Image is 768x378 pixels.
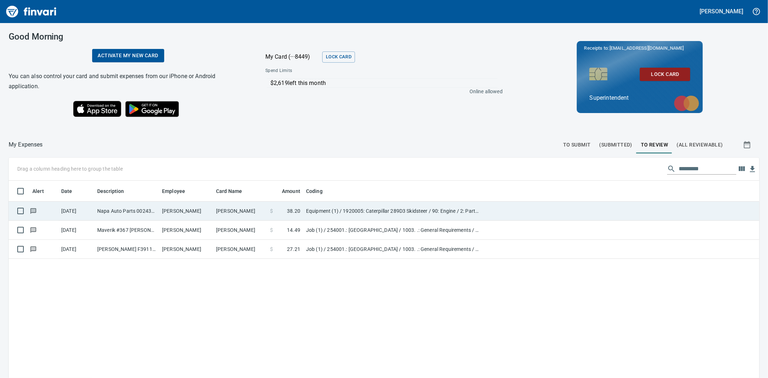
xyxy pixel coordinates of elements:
p: Online allowed [260,88,503,95]
button: Lock Card [322,51,355,63]
h3: Good Morning [9,32,247,42]
span: To Submit [563,140,591,149]
span: To Review [641,140,668,149]
button: [PERSON_NAME] [698,6,745,17]
span: Activate my new card [98,51,158,60]
span: (All Reviewable) [677,140,723,149]
span: Has messages [30,228,37,232]
span: Lock Card [646,70,684,79]
span: (Submitted) [599,140,632,149]
span: Date [61,187,72,195]
span: Spend Limits [265,67,397,75]
td: [PERSON_NAME] [213,221,267,240]
span: 38.20 [287,207,300,215]
span: Amount [273,187,300,195]
span: Description [97,187,134,195]
img: Get it on Google Play [121,97,183,121]
span: Alert [32,187,44,195]
td: [PERSON_NAME] [213,202,267,221]
td: Napa Auto Parts 002432 [PERSON_NAME] ID [94,202,159,221]
h5: [PERSON_NAME] [700,8,743,15]
span: Amount [282,187,300,195]
span: $ [270,246,273,253]
td: [PERSON_NAME] F39119 Payettte ID [94,240,159,259]
span: Date [61,187,82,195]
span: Coding [306,187,323,195]
td: [DATE] [58,240,94,259]
h6: You can also control your card and submit expenses from our iPhone or Android application. [9,71,247,91]
span: Lock Card [326,53,351,61]
span: 14.49 [287,226,300,234]
button: Show transactions within a particular date range [736,136,759,153]
span: $ [270,226,273,234]
img: Download on the App Store [73,101,121,117]
span: Has messages [30,208,37,213]
span: Employee [162,187,185,195]
td: [PERSON_NAME] [159,221,213,240]
td: [PERSON_NAME] [213,240,267,259]
span: Card Name [216,187,251,195]
span: Card Name [216,187,242,195]
td: [DATE] [58,221,94,240]
p: Drag a column heading here to group the table [17,165,123,172]
td: [DATE] [58,202,94,221]
span: [EMAIL_ADDRESS][DOMAIN_NAME] [609,45,684,51]
p: My Card (···8449) [265,53,319,61]
td: Equipment (1) / 1920005: Caterpillar 289D3 Skidsteer / 90: Engine / 2: Parts/Other [303,202,483,221]
td: Job (1) / 254001.: [GEOGRAPHIC_DATA] / 1003. .: General Requirements / 5: Other [303,221,483,240]
td: Job (1) / 254001.: [GEOGRAPHIC_DATA] / 1003. .: General Requirements / 5: Other [303,240,483,259]
img: Finvari [4,3,58,20]
button: Choose columns to display [736,163,747,174]
span: 27.21 [287,246,300,253]
td: [PERSON_NAME] [159,202,213,221]
img: mastercard.svg [670,92,703,115]
p: My Expenses [9,140,43,149]
span: Has messages [30,247,37,251]
span: Alert [32,187,53,195]
p: Receipts to: [584,45,696,52]
span: Employee [162,187,194,195]
td: Maverik #367 [PERSON_NAME] ID [94,221,159,240]
a: Activate my new card [92,49,164,62]
span: Coding [306,187,332,195]
nav: breadcrumb [9,140,43,149]
span: Description [97,187,124,195]
p: Superintendent [589,94,690,102]
p: $2,619 left this month [270,79,498,87]
button: Download Table [747,164,758,175]
td: [PERSON_NAME] [159,240,213,259]
button: Lock Card [640,68,690,81]
span: $ [270,207,273,215]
